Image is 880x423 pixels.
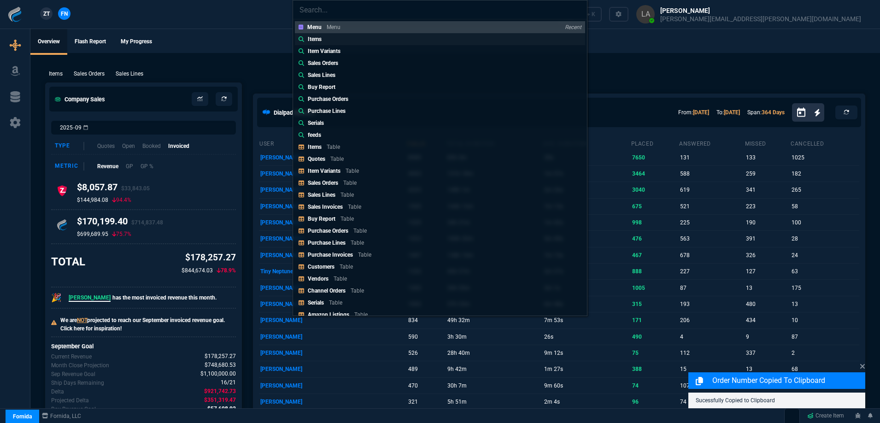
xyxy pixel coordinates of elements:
[354,311,368,318] p: Table
[293,0,587,19] input: Search...
[308,276,329,282] p: Vendors
[308,288,346,294] p: Channel Orders
[358,252,371,258] p: Table
[804,409,848,423] a: Create Item
[340,192,354,198] p: Table
[307,24,322,30] p: Menu
[340,216,354,222] p: Table
[308,131,321,139] p: feeds
[327,24,340,30] p: Menu
[351,240,364,246] p: Table
[327,144,340,150] p: Table
[308,240,346,246] p: Purchase Lines
[348,204,361,210] p: Table
[308,95,348,103] p: Purchase Orders
[308,71,335,79] p: Sales Lines
[343,180,357,186] p: Table
[308,168,340,174] p: Item Variants
[308,156,325,162] p: Quotes
[308,144,322,150] p: Items
[308,216,335,222] p: Buy Report
[308,252,353,258] p: Purchase Invoices
[329,300,342,306] p: Table
[565,23,581,31] p: Recent
[308,59,338,67] p: Sales Orders
[308,47,340,55] p: Item Variants
[696,396,858,405] p: Sucessfully Copied to Clipboard
[308,119,324,127] p: Serials
[308,180,338,186] p: Sales Orders
[308,228,348,234] p: Purchase Orders
[340,264,353,270] p: Table
[308,204,343,210] p: Sales Invoices
[308,83,335,91] p: Buy Report
[330,156,344,162] p: Table
[334,276,347,282] p: Table
[308,311,349,318] p: Amazon Listings
[308,300,324,306] p: Serials
[712,375,863,386] p: Order Number Copied to Clipboard
[308,264,334,270] p: Customers
[351,288,364,294] p: Table
[346,168,359,174] p: Table
[353,228,367,234] p: Table
[308,35,322,43] p: Items
[308,107,346,115] p: Purchase Lines
[308,192,335,198] p: Sales Lines
[39,412,84,420] a: msbcCompanyName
